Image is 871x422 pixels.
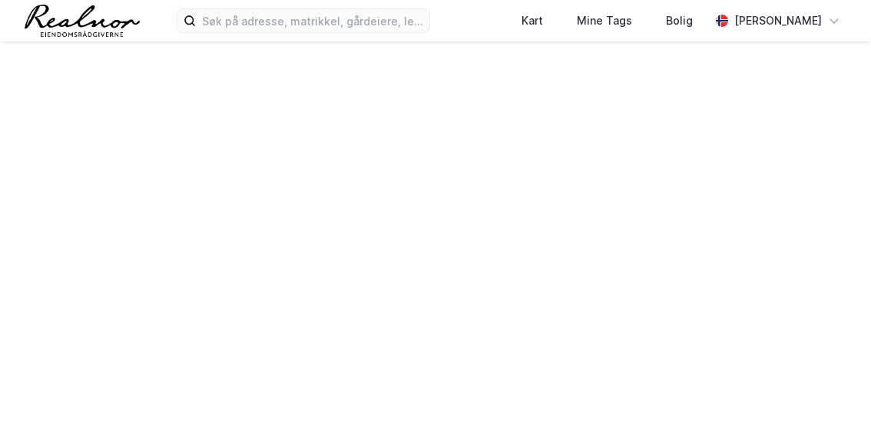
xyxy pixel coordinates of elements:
[522,12,543,30] div: Kart
[196,9,429,32] input: Søk på adresse, matrikkel, gårdeiere, leietakere eller personer
[25,5,140,37] img: realnor-logo.934646d98de889bb5806.png
[577,12,632,30] div: Mine Tags
[734,12,822,30] div: [PERSON_NAME]
[666,12,693,30] div: Bolig
[794,348,871,422] iframe: Chat Widget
